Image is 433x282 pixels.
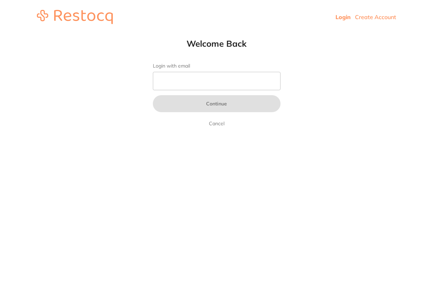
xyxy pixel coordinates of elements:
a: Create Account [355,13,396,21]
button: Continue [153,95,281,112]
a: Login [335,13,351,21]
img: restocq_logo.svg [37,10,113,24]
a: Cancel [207,119,226,128]
h1: Welcome Back [139,38,295,49]
label: Login with email [153,63,281,69]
